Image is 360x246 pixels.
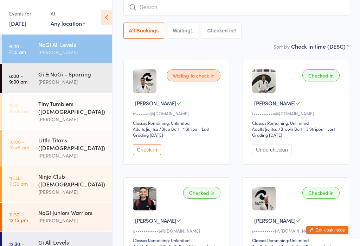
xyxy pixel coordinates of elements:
[133,120,223,126] div: Classes Remaining: Unlimited
[2,166,112,202] a: 10:45 -11:30 amNinja Club ([DEMOGRAPHIC_DATA])[PERSON_NAME]
[51,19,85,27] div: Any location
[135,99,176,107] span: [PERSON_NAME]
[9,43,26,55] time: 6:00 - 7:15 am
[252,237,342,243] div: Classes Remaining: Unlimited
[38,209,106,216] div: NoGi Juniors Warriors
[252,126,335,138] span: / Brown Belt - 3 Stripes – Last Grading [DATE]
[306,226,348,234] button: Exit kiosk mode
[2,203,112,232] a: 11:30 -12:15 pmNoGi Juniors Warriors[PERSON_NAME]
[38,70,106,78] div: Gi & NoGi - Sparring
[9,103,29,114] time: 9:30 - 10:00 am
[38,172,106,188] div: Ninja Club ([DEMOGRAPHIC_DATA])
[9,211,28,223] time: 11:30 - 12:15 pm
[38,41,106,48] div: NoGi All Levels
[123,23,164,39] button: All Bookings
[168,23,199,39] button: Waiting1
[252,110,342,116] div: t•••••••••e@[DOMAIN_NAME]
[133,187,156,210] img: image1722981415.png
[9,139,29,150] time: 10:00 - 10:45 am
[252,187,276,210] img: image1684138876.png
[9,19,26,27] a: [DATE]
[133,144,161,155] button: Check in
[51,8,85,19] div: At
[38,100,106,115] div: Tiny Tumblers ([DEMOGRAPHIC_DATA])
[133,237,223,243] div: Classes Remaining: Unlimited
[252,228,342,234] div: s••••••••••t@[DOMAIN_NAME]
[254,217,296,224] span: [PERSON_NAME]
[2,35,112,63] a: 6:00 -7:15 amNoGi All Levels[PERSON_NAME]
[38,188,106,196] div: [PERSON_NAME]
[9,175,28,186] time: 10:45 - 11:30 am
[191,28,193,33] div: 1
[38,136,106,152] div: Little Titans ([DEMOGRAPHIC_DATA])
[302,69,340,81] div: Checked in
[2,130,112,166] a: 10:00 -10:45 amLittle Titans ([DEMOGRAPHIC_DATA])[PERSON_NAME]
[38,152,106,160] div: [PERSON_NAME]
[38,216,106,225] div: [PERSON_NAME]
[133,126,210,138] span: / Blue Belt - 1 Stripe – Last Grading [DATE]
[38,115,106,123] div: [PERSON_NAME]
[133,110,223,116] div: m•••••o@[DOMAIN_NAME]
[202,23,242,39] button: Checked in3
[2,94,112,129] a: 9:30 -10:00 amTiny Tumblers ([DEMOGRAPHIC_DATA])[PERSON_NAME]
[133,126,158,132] div: Adults Jiujitsu
[183,187,220,199] div: Checked in
[252,69,276,93] img: image1681971969.png
[233,28,236,33] div: 3
[252,126,277,132] div: Adults Jiujitsu
[167,69,220,81] div: Waiting to check in
[252,144,292,155] button: Undo checkin
[38,48,106,56] div: [PERSON_NAME]
[274,43,290,50] label: Sort by
[38,238,106,246] div: Gi All Levels
[254,99,296,107] span: [PERSON_NAME]
[135,217,176,224] span: [PERSON_NAME]
[9,8,44,19] div: Events for
[252,120,342,126] div: Classes Remaining: Unlimited
[38,78,106,86] div: [PERSON_NAME]
[302,187,340,199] div: Checked in
[133,228,223,234] div: d•••••••••••e@[DOMAIN_NAME]
[9,73,27,84] time: 8:00 - 9:00 am
[291,42,349,50] div: Check in time (DESC)
[133,69,156,93] img: image1682735990.png
[2,64,112,93] a: 8:00 -9:00 amGi & NoGi - Sparring[PERSON_NAME]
